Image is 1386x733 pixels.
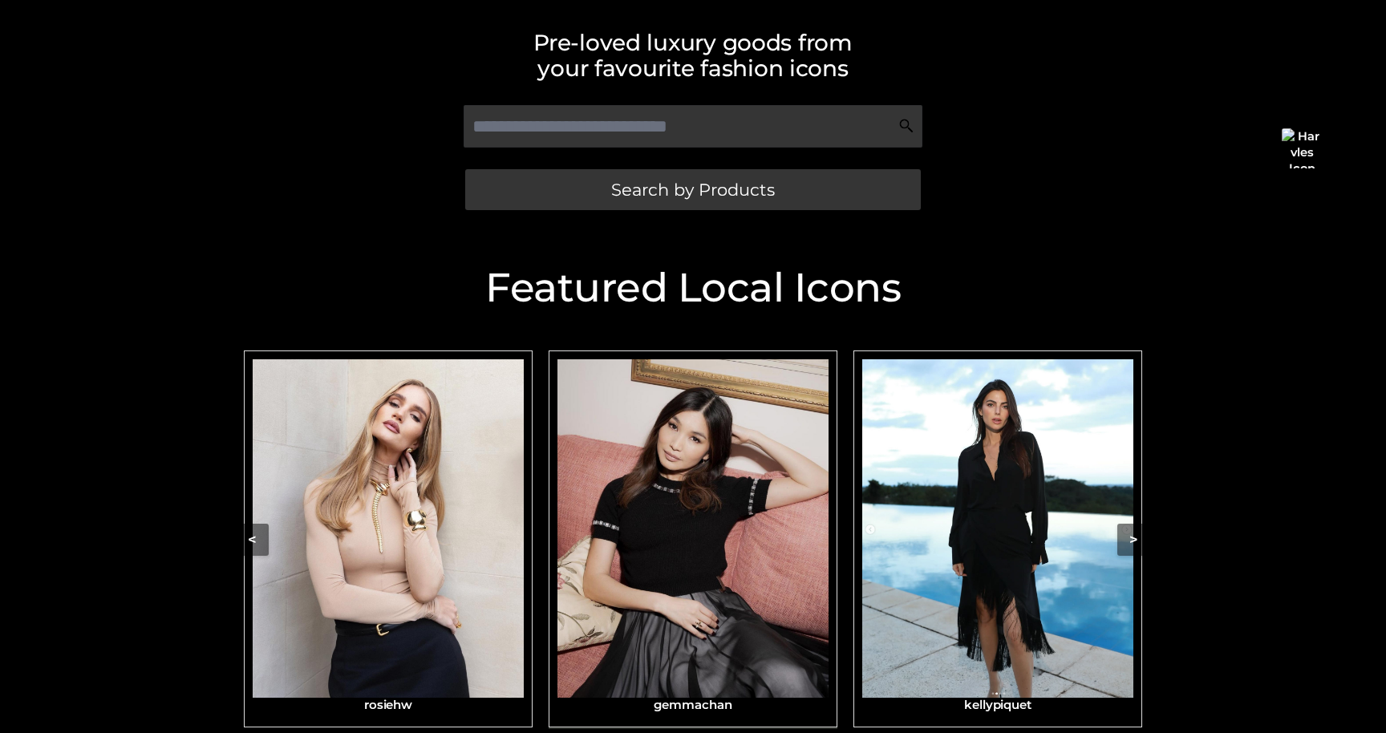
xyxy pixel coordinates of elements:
button: > [1117,524,1150,556]
img: Search Icon [898,118,914,134]
h3: kellypiquet [862,698,1133,712]
a: gemmachangemmachan [549,350,837,727]
a: rosiehwrosiehw [244,350,533,727]
a: kellypiquetkellypiquet [853,350,1142,727]
img: rosiehw [253,359,524,699]
span: Search by Products [611,181,775,198]
h3: gemmachan [557,698,829,712]
h2: Featured Local Icons​ [236,268,1150,308]
h2: Pre-loved luxury goods from your favourite fashion icons [236,30,1150,81]
img: kellypiquet [862,359,1133,699]
button: < [236,524,269,556]
div: Carousel Navigation [236,350,1150,729]
a: Search by Products [465,169,921,210]
h3: rosiehw [253,698,524,712]
img: gemmachan [557,359,829,699]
